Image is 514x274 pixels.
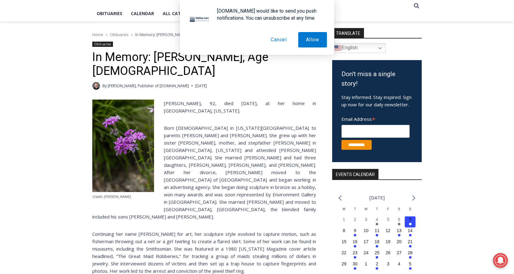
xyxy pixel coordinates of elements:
span: S [398,207,400,211]
time: 13 [397,228,402,233]
div: Saturday [394,207,405,216]
button: 19 [382,239,394,250]
time: 16 [353,239,357,244]
a: [PERSON_NAME], Publisher of [DOMAIN_NAME] [108,83,189,88]
button: 6 Has events [394,216,405,227]
span: M [343,207,345,211]
button: 17 [361,239,372,250]
time: 1 [365,261,367,266]
time: 14 [408,228,413,233]
button: 12 [382,227,394,239]
span: F [387,207,389,211]
time: 9 [354,228,356,233]
button: 26 [382,250,394,261]
button: 20 [394,239,405,250]
span: S [409,207,411,211]
span: T [354,207,356,211]
em: Has events [354,245,356,247]
p: Stay informed. Stay inspired. Sign up now for our daily newsletter. [341,93,412,108]
time: 2 [376,261,378,266]
label: Email Address [341,113,410,124]
li: [DATE] [370,194,385,202]
em: Has events [409,223,412,225]
em: Has events [376,234,378,236]
time: 22 [341,250,346,255]
em: Has events [398,234,400,236]
em: Has events [354,267,356,270]
button: 3 [382,261,394,272]
button: 8 [338,227,349,239]
img: notification icon [187,7,212,32]
em: Has events [376,267,378,270]
button: 1 [338,216,349,227]
div: [DOMAIN_NAME] would like to send you push notifications. You can unsubscribe at any time. [212,7,327,22]
div: Friday [382,207,394,216]
em: Has events [409,245,412,247]
button: 11 Has events [372,227,383,239]
button: 5 [382,216,394,227]
em: Has events [354,256,356,259]
h2: Events Calendar [332,169,378,179]
em: Has events [376,245,378,247]
time: 18 [375,239,380,244]
em: Has events [354,234,356,236]
button: Allow [298,32,327,47]
button: 30 Has events [349,261,361,272]
time: 29 [341,261,346,266]
button: 25 Has events [372,250,383,261]
p: Born [DEMOGRAPHIC_DATA] in [US_STATE][GEOGRAPHIC_DATA] to parents [PERSON_NAME] and [PERSON_NAME]... [92,124,316,220]
time: 1 [343,217,345,222]
button: 5 Has events [405,261,416,272]
time: 3 [365,217,367,222]
button: 10 [361,227,372,239]
a: Author image [92,82,100,90]
button: 21 Has events [405,239,416,250]
button: 4 [394,261,405,272]
time: 19 [386,239,391,244]
time: 28 [408,250,413,255]
time: 11 [375,228,380,233]
div: Wednesday [361,207,372,216]
time: 8 [343,228,345,233]
button: 28 Has events [405,250,416,261]
h3: Don't miss a single story! [341,69,412,89]
em: Has events [376,256,378,259]
button: 2 [349,216,361,227]
time: 27 [397,250,402,255]
img: (PHOTO: Kim Eierman of EcoBeneficial designed and oversaw the installation of native plant beds f... [92,100,154,192]
button: Cancel [263,32,295,47]
button: 27 [394,250,405,261]
button: 9 Has events [349,227,361,239]
time: 17 [364,239,369,244]
em: Has events [398,223,400,225]
button: 3 [361,216,372,227]
button: 14 Has events [405,227,416,239]
button: 16 Has events [349,239,361,250]
div: Tuesday [349,207,361,216]
time: 21 [408,239,413,244]
time: [DATE] [195,83,207,89]
h1: In Memory: [PERSON_NAME], Age [DEMOGRAPHIC_DATA] [92,50,316,78]
time: 2 [354,217,356,222]
time: 15 [341,239,346,244]
time: 30 [353,261,357,266]
button: 4 Has events [372,216,383,227]
time: 5 [387,217,389,222]
button: 15 [338,239,349,250]
time: 4 [376,217,378,222]
span: By [102,83,107,89]
time: 12 [386,228,391,233]
a: Previous month [338,195,342,201]
span: T [376,207,378,211]
em: Has events [376,223,378,225]
div: Sunday [405,207,416,216]
button: 22 [338,250,349,261]
div: Thursday [372,207,383,216]
button: 13 Has events [394,227,405,239]
button: 1 [361,261,372,272]
time: 24 [364,250,369,255]
button: 7 Has events [405,216,416,227]
time: 7 [409,217,412,222]
time: 23 [353,250,357,255]
p: [PERSON_NAME], 92, died [DATE], at her home in [GEOGRAPHIC_DATA], [US_STATE]. [92,100,316,114]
